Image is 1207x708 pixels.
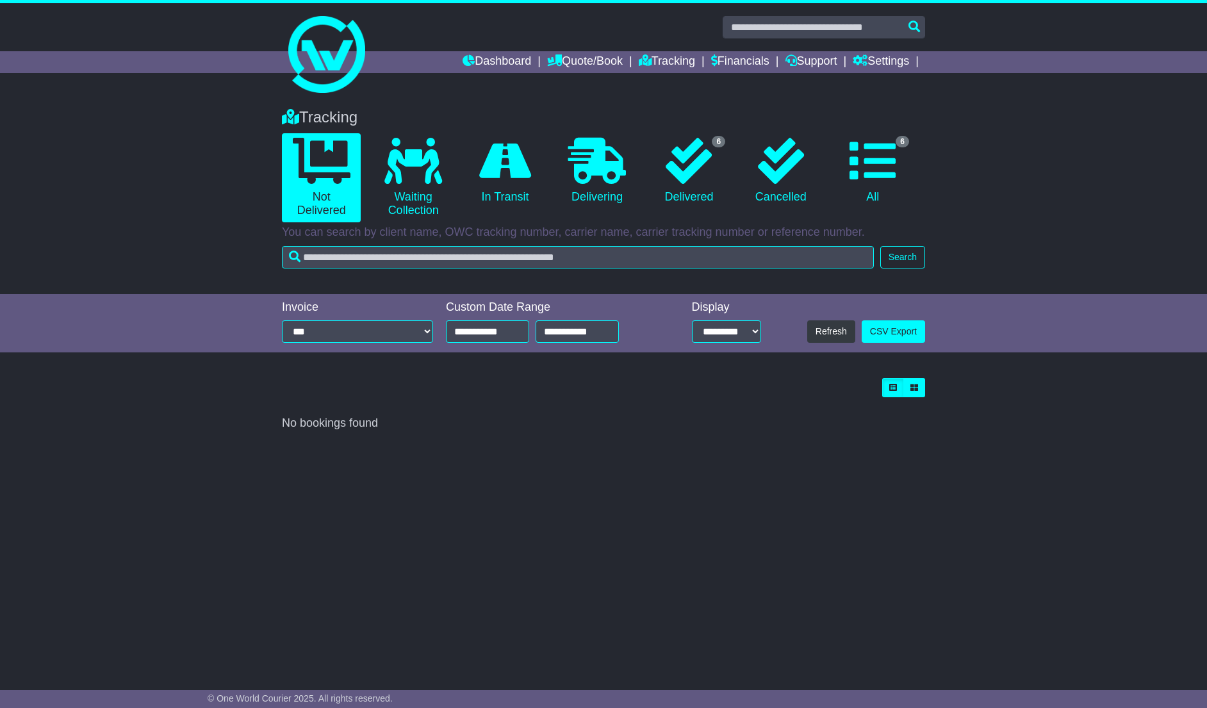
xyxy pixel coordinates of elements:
a: Tracking [639,51,695,73]
a: In Transit [466,133,545,209]
div: No bookings found [282,416,925,431]
span: 6 [896,136,909,147]
div: Invoice [282,300,433,315]
a: Not Delivered [282,133,361,222]
div: Display [692,300,761,315]
span: 6 [712,136,725,147]
a: Waiting Collection [374,133,452,222]
a: 6 Delivered [650,133,728,209]
a: Support [785,51,837,73]
a: CSV Export [862,320,925,343]
div: Tracking [275,108,932,127]
a: Delivering [557,133,636,209]
span: © One World Courier 2025. All rights reserved. [208,693,393,704]
a: Cancelled [741,133,820,209]
button: Search [880,246,925,268]
p: You can search by client name, OWC tracking number, carrier name, carrier tracking number or refe... [282,226,925,240]
button: Refresh [807,320,855,343]
a: Dashboard [463,51,531,73]
div: Custom Date Range [446,300,652,315]
a: Quote/Book [547,51,623,73]
a: Financials [711,51,769,73]
a: 6 All [833,133,912,209]
a: Settings [853,51,909,73]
